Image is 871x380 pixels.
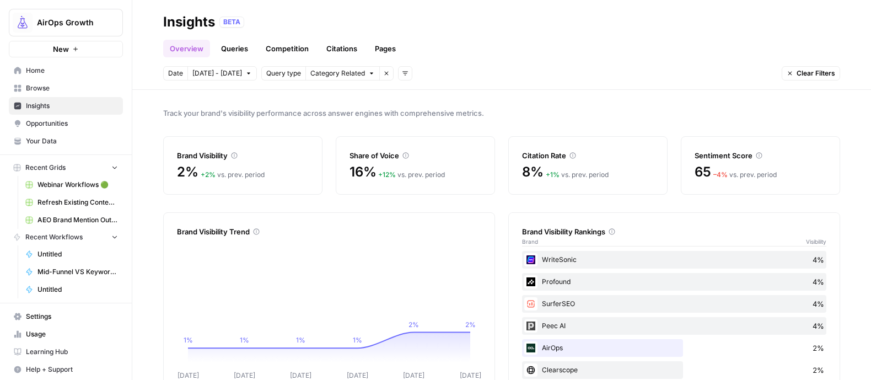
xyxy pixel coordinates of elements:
[26,66,118,76] span: Home
[163,13,215,31] div: Insights
[163,40,210,57] a: Overview
[9,97,123,115] a: Insights
[695,163,711,181] span: 65
[37,215,118,225] span: AEO Brand Mention Outreach
[378,170,445,180] div: vs. prev. period
[522,226,826,237] div: Brand Visibility Rankings
[782,66,840,81] button: Clear Filters
[192,68,242,78] span: [DATE] - [DATE]
[9,115,123,132] a: Opportunities
[163,108,840,119] span: Track your brand's visibility performance across answer engines with comprehensive metrics.
[37,17,104,28] span: AirOps Growth
[522,295,826,313] div: SurferSEO
[813,254,824,265] span: 4%
[26,329,118,339] span: Usage
[320,40,364,57] a: Citations
[813,276,824,287] span: 4%
[9,343,123,361] a: Learning Hub
[522,339,826,357] div: AirOps
[806,237,826,246] span: Visibility
[20,211,123,229] a: AEO Brand Mention Outreach
[201,170,216,179] span: + 2 %
[37,285,118,295] span: Untitled
[524,275,537,288] img: z5mnau15jk0a3i3dbnjftp6o8oil
[37,197,118,207] span: Refresh Existing Content (1)
[9,361,123,378] button: Help + Support
[9,79,123,97] a: Browse
[187,66,257,81] button: [DATE] - [DATE]
[26,101,118,111] span: Insights
[797,68,835,78] span: Clear Filters
[9,62,123,79] a: Home
[9,308,123,325] a: Settings
[522,251,826,269] div: WriteSonic
[460,371,481,379] tspan: [DATE]
[524,319,537,333] img: 7am1k4mqv57ixqoijcbmwmydc8ix
[347,371,368,379] tspan: [DATE]
[20,281,123,298] a: Untitled
[219,17,244,28] div: BETA
[26,312,118,322] span: Settings
[813,342,824,354] span: 2%
[234,371,255,379] tspan: [DATE]
[296,336,305,344] tspan: 1%
[713,170,728,179] span: – 4 %
[524,341,537,355] img: yjux4x3lwinlft1ym4yif8lrli78
[522,237,538,246] span: Brand
[813,298,824,309] span: 4%
[25,163,66,173] span: Recent Grids
[13,13,33,33] img: AirOps Growth Logo
[178,371,199,379] tspan: [DATE]
[522,317,826,335] div: Peec AI
[37,180,118,190] span: Webinar Workflows 🟢
[177,226,481,237] div: Brand Visibility Trend
[184,336,193,344] tspan: 1%
[26,347,118,357] span: Learning Hub
[25,232,83,242] span: Recent Workflows
[9,9,123,36] button: Workspace: AirOps Growth
[240,336,249,344] tspan: 1%
[368,40,402,57] a: Pages
[9,41,123,57] button: New
[266,68,301,78] span: Query type
[522,163,544,181] span: 8%
[465,320,476,329] tspan: 2%
[9,229,123,245] button: Recent Workflows
[713,170,777,180] div: vs. prev. period
[177,163,198,181] span: 2%
[546,170,560,179] span: + 1 %
[9,132,123,150] a: Your Data
[813,365,824,376] span: 2%
[695,150,826,161] div: Sentiment Score
[403,371,424,379] tspan: [DATE]
[214,40,255,57] a: Queries
[20,263,123,281] a: Mid-Funnel VS Keyword Research
[26,136,118,146] span: Your Data
[524,253,537,266] img: cbtemd9yngpxf5d3cs29ym8ckjcf
[350,150,481,161] div: Share of Voice
[305,66,379,81] button: Category Related
[546,170,609,180] div: vs. prev. period
[310,68,365,78] span: Category Related
[9,325,123,343] a: Usage
[813,320,824,331] span: 4%
[20,245,123,263] a: Untitled
[26,365,118,374] span: Help + Support
[290,371,311,379] tspan: [DATE]
[522,150,654,161] div: Citation Rate
[522,361,826,379] div: Clearscope
[408,320,419,329] tspan: 2%
[522,273,826,291] div: Profound
[350,163,376,181] span: 16%
[524,297,537,311] img: w57jo3udkqo1ra9pp5ane7em8etm
[20,194,123,211] a: Refresh Existing Content (1)
[378,170,396,179] span: + 12 %
[353,336,362,344] tspan: 1%
[259,40,315,57] a: Competition
[26,119,118,129] span: Opportunities
[201,170,265,180] div: vs. prev. period
[26,83,118,93] span: Browse
[37,267,118,277] span: Mid-Funnel VS Keyword Research
[20,176,123,194] a: Webinar Workflows 🟢
[37,249,118,259] span: Untitled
